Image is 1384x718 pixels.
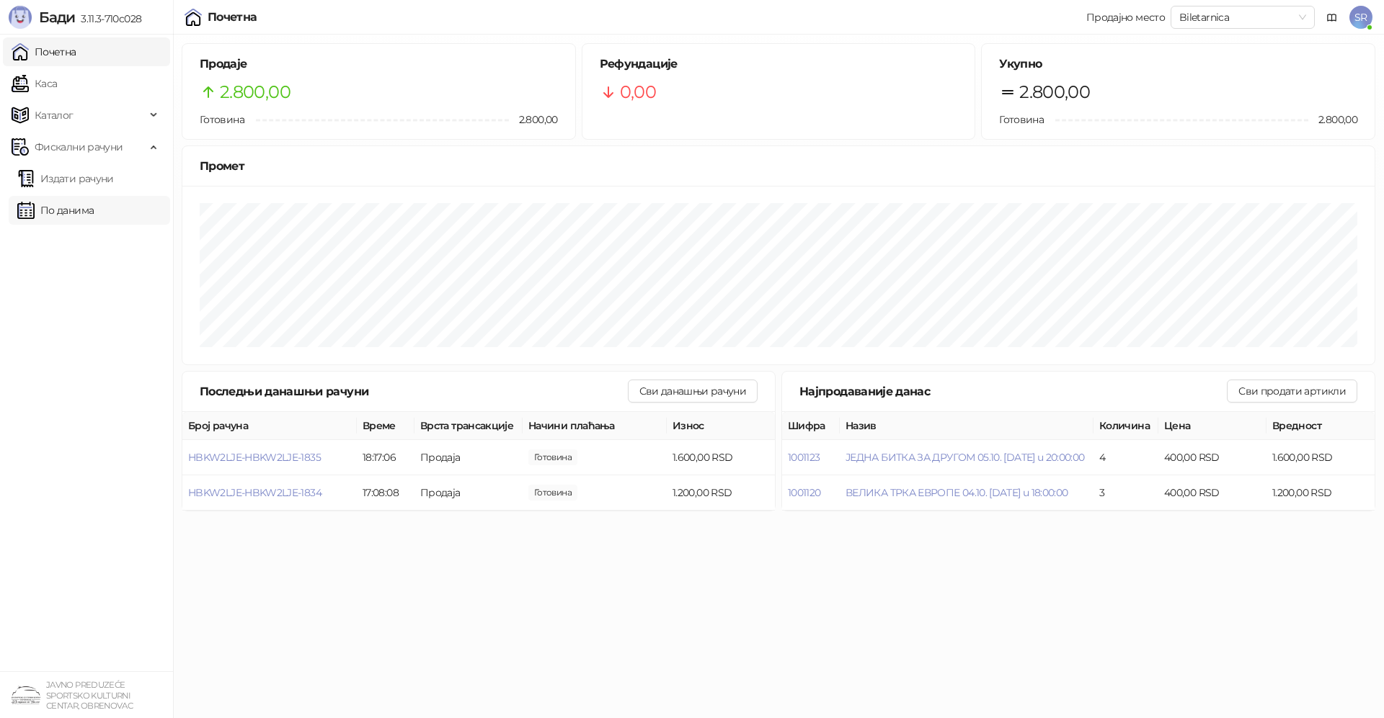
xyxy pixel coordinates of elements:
th: Вредност [1267,412,1375,440]
img: Logo [9,6,32,29]
td: 4 [1094,440,1158,475]
button: Сви продати артикли [1227,380,1357,403]
small: JAVNO PREDUZEĆE SPORTSKO KULTURNI CENTAR, OBRENOVAC [46,680,133,711]
td: 1.600,00 RSD [1267,440,1375,475]
h5: Продаје [200,55,558,73]
span: Каталог [35,101,74,130]
span: 2.800,00 [1308,112,1357,127]
td: Продаја [414,440,523,475]
span: 1.600,00 [528,449,577,465]
td: 400,00 RSD [1158,475,1267,511]
button: ВЕЛИКА ТРКА ЕВРОПЕ 04.10. [DATE] u 18:00:00 [846,486,1068,499]
a: Почетна [12,37,76,66]
div: Почетна [208,12,257,23]
td: 17:08:08 [357,475,414,511]
th: Шифра [782,412,840,440]
span: Готовина [999,113,1044,126]
span: Готовина [200,113,244,126]
span: Фискални рачуни [35,133,123,161]
h5: Рефундације [600,55,958,73]
button: HBKW2LJE-HBKW2LJE-1834 [188,486,321,499]
div: Последњи данашњи рачуни [200,382,628,400]
button: ЈЕДНА БИТКА ЗА ДРУГОМ 05.10. [DATE] u 20:00:00 [846,451,1085,464]
span: 0,00 [620,78,656,106]
td: 18:17:06 [357,440,414,475]
th: Количина [1094,412,1158,440]
a: Документација [1321,6,1344,29]
td: 3 [1094,475,1158,511]
td: Продаја [414,475,523,511]
span: SR [1349,6,1372,29]
button: HBKW2LJE-HBKW2LJE-1835 [188,451,321,464]
img: 64x64-companyLogo-4a28e1f8-f217-46d7-badd-69a834a81aaf.png [12,681,40,709]
th: Број рачуна [182,412,357,440]
td: 400,00 RSD [1158,440,1267,475]
button: 1001120 [788,486,821,499]
th: Цена [1158,412,1267,440]
a: По данима [17,196,94,225]
span: Biletarnica [1179,6,1306,28]
th: Назив [840,412,1094,440]
button: Сви данашњи рачуни [628,380,758,403]
span: 2.800,00 [509,112,558,127]
td: 1.600,00 RSD [667,440,775,475]
span: Бади [39,9,75,26]
td: 1.200,00 RSD [667,475,775,511]
span: 3.11.3-710c028 [75,12,141,25]
span: 2.800,00 [220,78,290,106]
div: Продајно место [1086,12,1165,22]
th: Време [357,412,414,440]
td: 1.200,00 RSD [1267,475,1375,511]
a: Издати рачуни [17,164,114,193]
th: Начини плаћања [523,412,667,440]
th: Врста трансакције [414,412,523,440]
span: 2.800,00 [1019,78,1090,106]
h5: Укупно [999,55,1357,73]
span: 1.200,00 [528,485,577,501]
a: Каса [12,69,57,98]
div: Промет [200,157,1357,175]
th: Износ [667,412,775,440]
button: 1001123 [788,451,820,464]
div: Најпродаваније данас [799,382,1227,400]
